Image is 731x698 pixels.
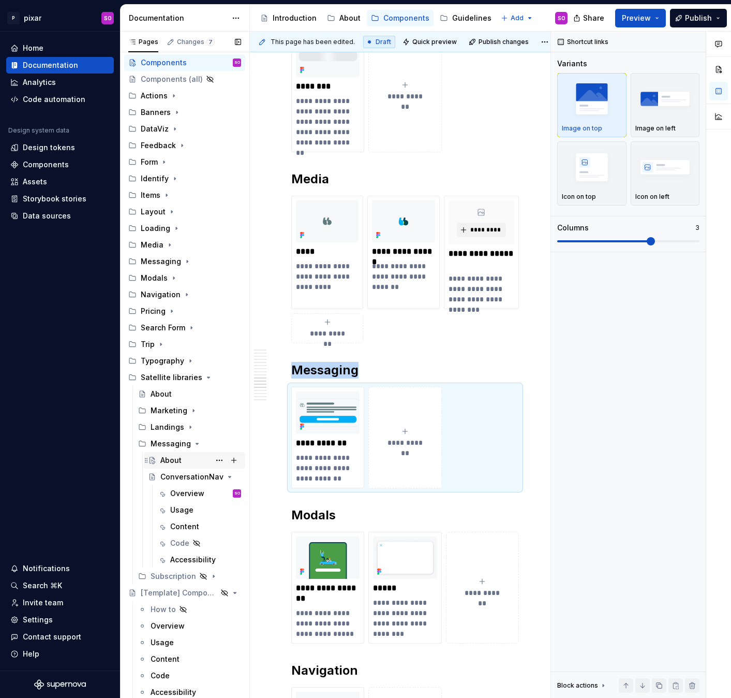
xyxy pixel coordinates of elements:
button: Search ⌘K [6,577,114,594]
div: About [160,455,182,466]
div: Banners [141,107,171,118]
div: Introduction [273,13,317,23]
div: Loading [141,223,170,234]
p: Icon on top [562,193,596,201]
a: Code [134,667,245,684]
div: Home [23,43,43,53]
div: Guidelines [452,13,491,23]
a: About [134,386,245,402]
div: Settings [23,615,53,625]
div: Components [141,57,187,68]
a: How to [134,601,245,618]
span: Share [583,13,604,23]
button: Publish changes [466,35,533,49]
span: Publish [685,13,712,23]
div: Subscription [134,568,245,585]
a: Components [367,10,434,26]
div: Overview [151,621,185,631]
img: placeholder [562,80,622,118]
div: Documentation [129,13,227,23]
button: PpixarSO [2,7,118,29]
div: Items [141,190,160,200]
a: Guidelines [436,10,496,26]
a: Design tokens [6,139,114,156]
button: Contact support [6,629,114,645]
img: 0ebd49d8-edac-4013-baae-018f1c6f8466.png [296,200,359,242]
div: Accessibility [170,555,216,565]
div: Components [23,159,69,170]
div: Invite team [23,598,63,608]
div: Block actions [557,678,607,693]
div: Layout [124,203,245,220]
a: Documentation [6,57,114,74]
div: Subscription [151,571,196,581]
div: Satellite libraries [124,369,245,386]
span: Publish changes [479,38,529,46]
a: Data sources [6,208,114,224]
div: Media [124,237,245,253]
div: Page tree [256,8,496,28]
div: DataViz [141,124,169,134]
div: Components (all) [141,74,203,84]
div: Modals [124,270,245,286]
div: Code automation [23,94,85,105]
div: Search ⌘K [23,580,62,591]
a: OverviewSO [154,485,245,502]
div: SO [104,14,112,22]
div: Block actions [557,681,598,690]
span: Draft [376,38,391,46]
div: DataViz [124,121,245,137]
img: 1b99b87f-1013-4990-98db-f6b04fc8fbcb.png [296,391,360,434]
button: Notifications [6,560,114,577]
a: Invite team [6,594,114,611]
div: Help [23,649,39,659]
img: 54e7d21d-b716-40f1-b41d-6fda58517aae.png [373,536,437,579]
div: Identify [124,170,245,187]
p: Image on left [635,124,676,133]
div: Identify [141,173,169,184]
button: Share [568,9,611,27]
div: Feedback [124,137,245,154]
button: Add [498,11,536,25]
a: Assets [6,173,114,190]
div: Form [141,157,158,167]
div: How to [151,604,176,615]
div: SO [558,14,565,22]
div: SO [234,57,240,68]
img: placeholder [635,148,695,186]
a: Code automation [6,91,114,108]
a: Home [6,40,114,56]
div: Code [151,671,170,681]
button: Quick preview [399,35,461,49]
button: placeholderIcon on left [631,141,700,206]
div: Components [383,13,429,23]
div: Messaging [141,256,181,267]
div: P [7,12,20,24]
div: Pages [128,38,158,46]
img: fabffbc8-4336-4fde-92e7-f413d39d85bb.png [372,200,435,242]
div: Analytics [23,77,56,88]
div: Banners [124,104,245,121]
div: [Template] Component [141,588,217,598]
div: pixar [24,13,41,23]
div: Trip [124,336,245,353]
h2: Modals [291,507,519,523]
div: Content [151,654,180,664]
div: ConversationNav [160,472,223,482]
a: Usage [154,502,245,518]
div: Documentation [23,60,78,70]
a: Overview [134,618,245,634]
div: Modals [141,273,168,283]
a: Components [6,156,114,173]
span: This page has been edited. [271,38,355,46]
div: Messaging [134,435,245,452]
div: Form [124,154,245,170]
svg: Supernova Logo [34,679,86,690]
span: 7 [206,38,215,46]
p: Icon on left [635,193,669,201]
p: 3 [695,224,699,232]
img: placeholder [562,148,622,186]
div: Layout [141,207,166,217]
div: Usage [170,505,193,515]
